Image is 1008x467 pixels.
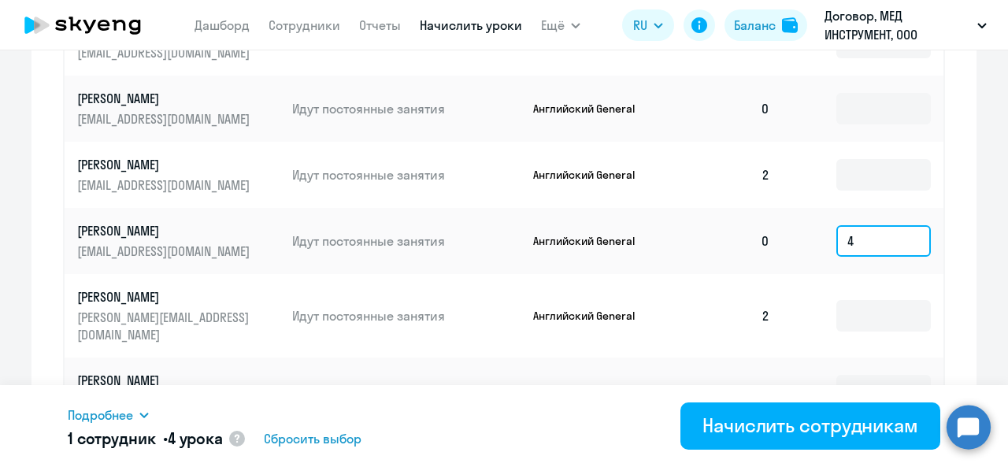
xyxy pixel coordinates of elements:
p: [PERSON_NAME] [77,222,254,239]
span: 4 урока [168,428,223,448]
p: Идут постоянные занятия [292,100,521,117]
p: [PERSON_NAME] [77,156,254,173]
a: [PERSON_NAME][EMAIL_ADDRESS][DOMAIN_NAME] [77,90,280,128]
a: [PERSON_NAME][EMAIL_ADDRESS][DOMAIN_NAME] [77,372,280,410]
span: Ещё [541,16,565,35]
p: Английский General [533,384,651,398]
span: Подробнее [68,406,133,424]
p: [EMAIL_ADDRESS][DOMAIN_NAME] [77,243,254,260]
a: Отчеты [359,17,401,33]
p: Договор, МЕД ИНСТРУМЕНТ, ООО [825,6,971,44]
button: RU [622,9,674,41]
p: Идут постоянные занятия [292,307,521,324]
a: Начислить уроки [420,17,522,33]
a: Дашборд [195,17,250,33]
span: Сбросить выбор [264,429,361,448]
p: Английский General [533,102,651,116]
span: RU [633,16,647,35]
a: Сотрудники [269,17,340,33]
a: [PERSON_NAME][EMAIL_ADDRESS][DOMAIN_NAME] [77,222,280,260]
p: [EMAIL_ADDRESS][DOMAIN_NAME] [77,176,254,194]
img: balance [782,17,798,33]
td: 0 [673,358,783,424]
p: [EMAIL_ADDRESS][DOMAIN_NAME] [77,110,254,128]
p: [EMAIL_ADDRESS][DOMAIN_NAME] [77,44,254,61]
p: Идут постоянные занятия [292,166,521,183]
p: Английский General [533,168,651,182]
td: 0 [673,208,783,274]
td: 0 [673,76,783,142]
p: Английский General [533,234,651,248]
div: Начислить сотрудникам [702,413,918,438]
td: 2 [673,142,783,208]
p: Идут постоянные занятия [292,382,521,399]
button: Начислить сотрудникам [680,402,940,450]
td: 2 [673,274,783,358]
a: [PERSON_NAME][PERSON_NAME][EMAIL_ADDRESS][DOMAIN_NAME] [77,288,280,343]
p: [PERSON_NAME] [77,90,254,107]
button: Договор, МЕД ИНСТРУМЕНТ, ООО [817,6,995,44]
a: [PERSON_NAME][EMAIL_ADDRESS][DOMAIN_NAME] [77,156,280,194]
p: [PERSON_NAME][EMAIL_ADDRESS][DOMAIN_NAME] [77,309,254,343]
p: [PERSON_NAME] [77,288,254,306]
p: [PERSON_NAME] [77,372,254,389]
p: Английский General [533,309,651,323]
h5: 1 сотрудник • [68,428,223,450]
button: Балансbalance [724,9,807,41]
div: Баланс [734,16,776,35]
p: Идут постоянные занятия [292,232,521,250]
button: Ещё [541,9,580,41]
